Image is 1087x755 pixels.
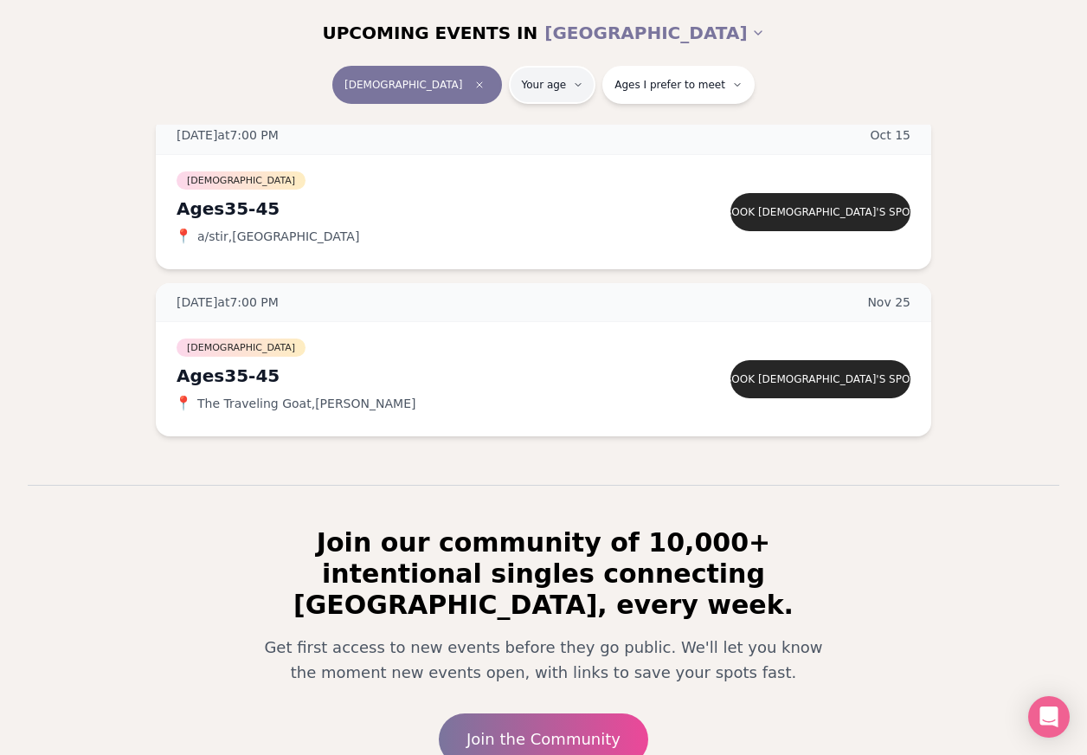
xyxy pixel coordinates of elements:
[177,171,306,190] span: [DEMOGRAPHIC_DATA]
[1028,696,1070,738] div: Open Intercom Messenger
[239,527,848,621] h2: Join our community of 10,000+ intentional singles connecting [GEOGRAPHIC_DATA], every week.
[197,395,415,412] span: The Traveling Goat , [PERSON_NAME]
[871,126,911,144] span: Oct 15
[730,360,910,398] button: Book [DEMOGRAPHIC_DATA]'s spot
[509,66,595,104] button: Your age
[867,294,910,311] span: Nov 25
[177,126,279,144] span: [DATE] at 7:00 PM
[469,74,490,95] span: Clear event type filter
[521,78,566,92] span: Your age
[177,339,306,357] span: [DEMOGRAPHIC_DATA]
[614,78,725,92] span: Ages I prefer to meet
[544,14,764,52] button: [GEOGRAPHIC_DATA]
[177,197,665,221] div: Ages 35-45
[322,21,537,45] span: UPCOMING EVENTS IN
[344,78,462,92] span: [DEMOGRAPHIC_DATA]
[177,229,190,243] span: 📍
[602,66,755,104] button: Ages I prefer to meet
[253,635,834,686] p: Get first access to new events before they go public. We'll let you know the moment new events op...
[332,66,502,104] button: [DEMOGRAPHIC_DATA]Clear event type filter
[730,193,910,231] button: Book [DEMOGRAPHIC_DATA]'s spot
[177,397,190,410] span: 📍
[177,294,279,311] span: [DATE] at 7:00 PM
[197,228,359,245] span: a/stir , [GEOGRAPHIC_DATA]
[177,364,665,388] div: Ages 35-45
